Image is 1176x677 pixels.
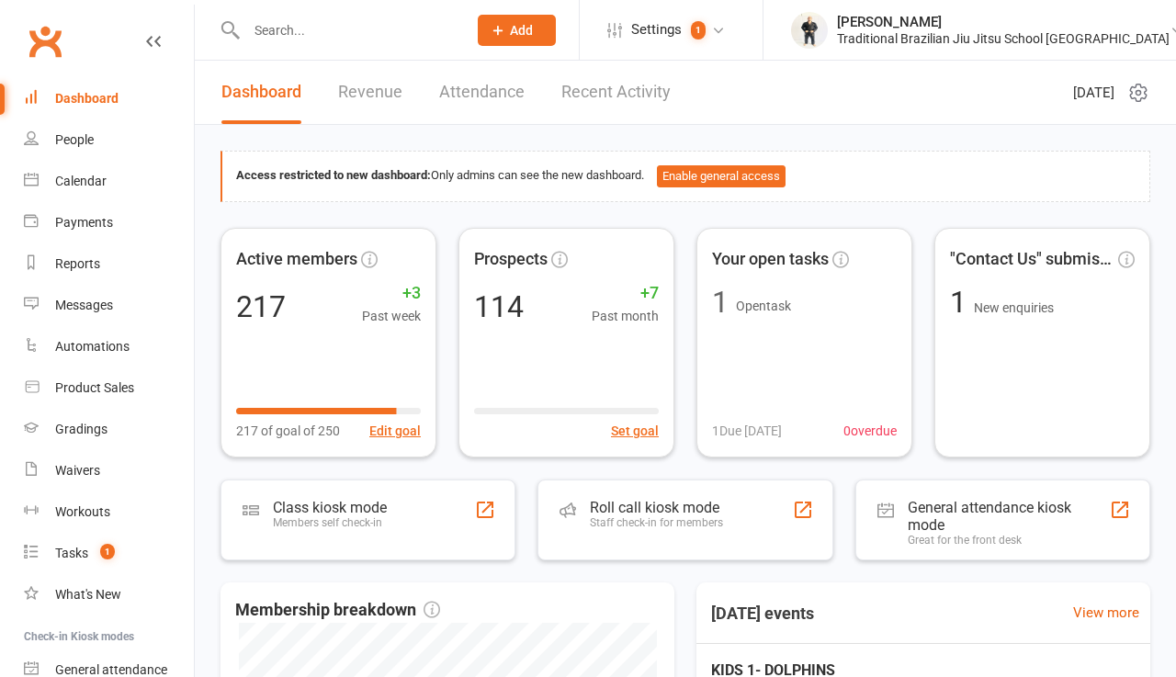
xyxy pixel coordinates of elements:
span: Active members [236,246,357,273]
div: Automations [55,339,130,354]
div: Class kiosk mode [273,499,387,516]
span: 0 overdue [843,421,897,441]
a: Calendar [24,161,194,202]
div: People [55,132,94,147]
a: Workouts [24,491,194,533]
span: New enquiries [974,300,1054,315]
a: Recent Activity [561,61,671,124]
span: Membership breakdown [235,597,440,624]
span: +3 [362,280,421,307]
span: Prospects [474,246,548,273]
div: Only admins can see the new dashboard. [236,165,1136,187]
button: Edit goal [369,421,421,441]
strong: Access restricted to new dashboard: [236,168,431,182]
div: General attendance kiosk mode [908,499,1110,534]
a: What's New [24,574,194,615]
span: Past month [592,306,659,326]
div: Reports [55,256,100,271]
h3: [DATE] events [696,597,829,630]
a: Dashboard [221,61,301,124]
input: Search... [241,17,454,43]
span: 1 Due [DATE] [712,421,782,441]
button: Add [478,15,556,46]
a: Revenue [338,61,402,124]
button: Set goal [611,421,659,441]
a: Gradings [24,409,194,450]
div: General attendance [55,662,167,677]
span: Open task [736,299,791,313]
a: View more [1073,602,1139,624]
div: Calendar [55,174,107,188]
a: Clubworx [22,18,68,64]
a: Payments [24,202,194,243]
div: Messages [55,298,113,312]
a: Reports [24,243,194,285]
div: Workouts [55,504,110,519]
a: Attendance [439,61,525,124]
a: Messages [24,285,194,326]
div: Payments [55,215,113,230]
span: Your open tasks [712,246,829,273]
div: Tasks [55,546,88,560]
div: Gradings [55,422,107,436]
div: What's New [55,587,121,602]
span: Add [510,23,533,38]
div: [PERSON_NAME] [837,14,1170,30]
a: Automations [24,326,194,367]
div: 217 [236,292,286,322]
div: Members self check-in [273,516,387,529]
img: thumb_image1732515240.png [791,12,828,49]
div: Great for the front desk [908,534,1110,547]
div: 1 [712,288,729,317]
div: Roll call kiosk mode [590,499,723,516]
a: People [24,119,194,161]
div: Traditional Brazilian Jiu Jitsu School [GEOGRAPHIC_DATA] [837,30,1170,47]
div: Product Sales [55,380,134,395]
span: [DATE] [1073,82,1114,104]
span: Past week [362,306,421,326]
span: "Contact Us" submissions [950,246,1114,273]
div: Waivers [55,463,100,478]
a: Tasks 1 [24,533,194,574]
span: 1 [100,544,115,559]
span: 1 [950,285,974,320]
a: Product Sales [24,367,194,409]
a: Dashboard [24,78,194,119]
div: 114 [474,292,524,322]
a: Waivers [24,450,194,491]
span: 1 [691,21,706,39]
div: Dashboard [55,91,119,106]
span: Settings [631,9,682,51]
span: 217 of goal of 250 [236,421,340,441]
span: +7 [592,280,659,307]
div: Staff check-in for members [590,516,723,529]
button: Enable general access [657,165,786,187]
